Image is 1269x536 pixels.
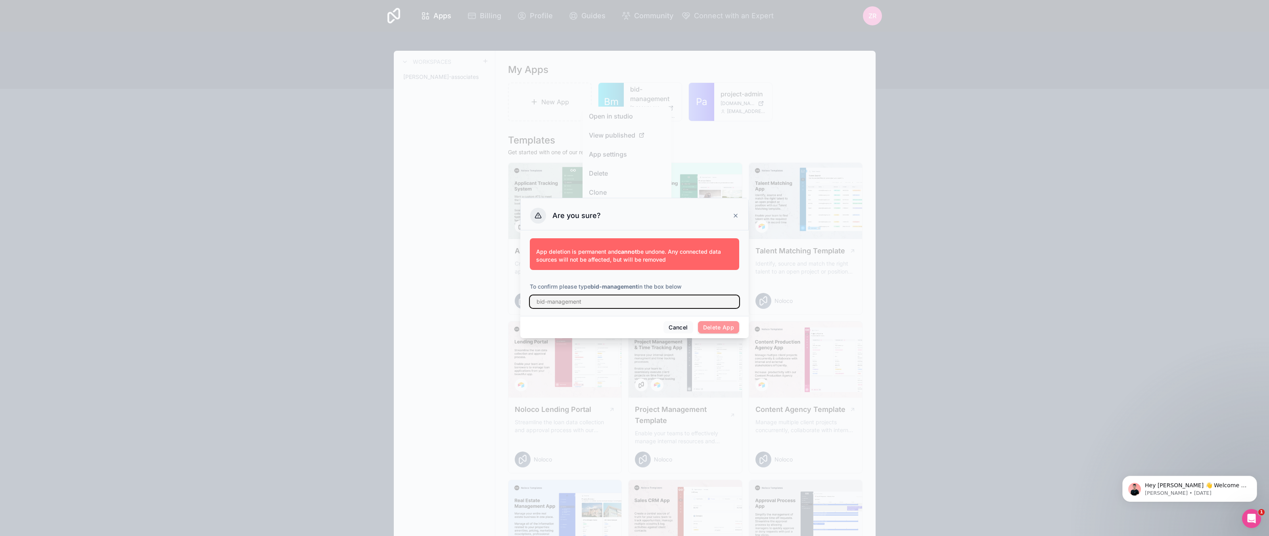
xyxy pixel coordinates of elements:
iframe: Intercom live chat [1242,509,1261,528]
p: App deletion is permanent and be undone. Any connected data sources will not be affected, but wil... [536,248,733,264]
button: Cancel [663,321,693,334]
input: bid-management [530,295,739,308]
iframe: Intercom notifications message [1110,459,1269,515]
span: 1 [1258,509,1265,515]
p: To confirm please type in the box below [530,283,739,291]
strong: cannot [618,248,637,255]
strong: bid-management [590,283,638,290]
h3: Are you sure? [552,211,601,220]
